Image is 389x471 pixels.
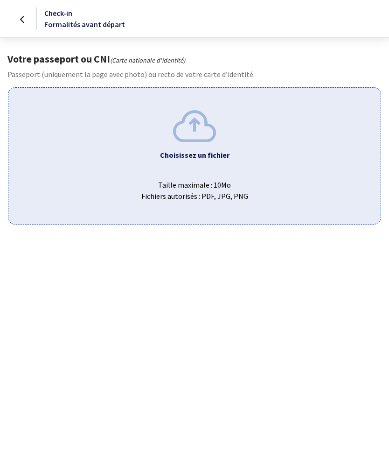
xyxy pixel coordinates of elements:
img: upload.png [173,110,216,141]
span: Taille maximale : 10Mo Fichiers autorisés : PDF, JPG, PNG [16,172,373,202]
i: (Carte nationale d'identité) [110,56,185,64]
h1: Votre passeport ou CNI [7,53,382,65]
b: Choisissez un fichier [160,150,229,160]
p: Passeport (uniquement la page avec photo) ou recto de votre carte d’identité. [7,69,382,80]
span: Check-in Formalités avant départ [44,8,125,29]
